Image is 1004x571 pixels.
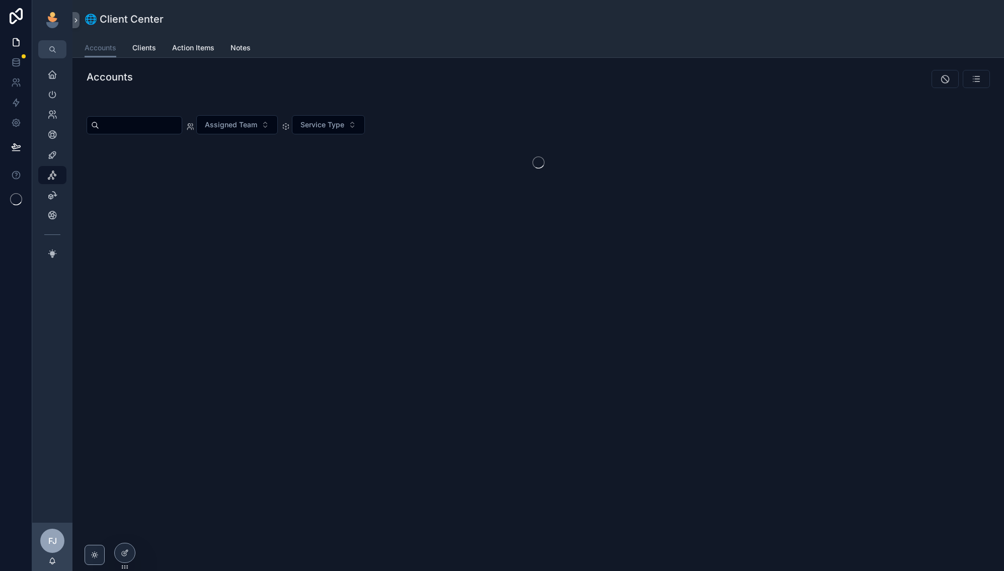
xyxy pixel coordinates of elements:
[48,535,57,547] span: FJ
[32,58,72,276] div: scrollable content
[87,70,133,84] h1: Accounts
[85,39,116,58] a: Accounts
[44,12,60,28] img: App logo
[292,115,365,134] button: Select Button
[85,12,164,26] h1: 🌐 Client Center
[85,43,116,53] span: Accounts
[132,39,156,59] a: Clients
[132,43,156,53] span: Clients
[230,39,251,59] a: Notes
[230,43,251,53] span: Notes
[300,120,344,130] span: Service Type
[172,39,214,59] a: Action Items
[172,43,214,53] span: Action Items
[196,115,278,134] button: Select Button
[205,120,257,130] span: Assigned Team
